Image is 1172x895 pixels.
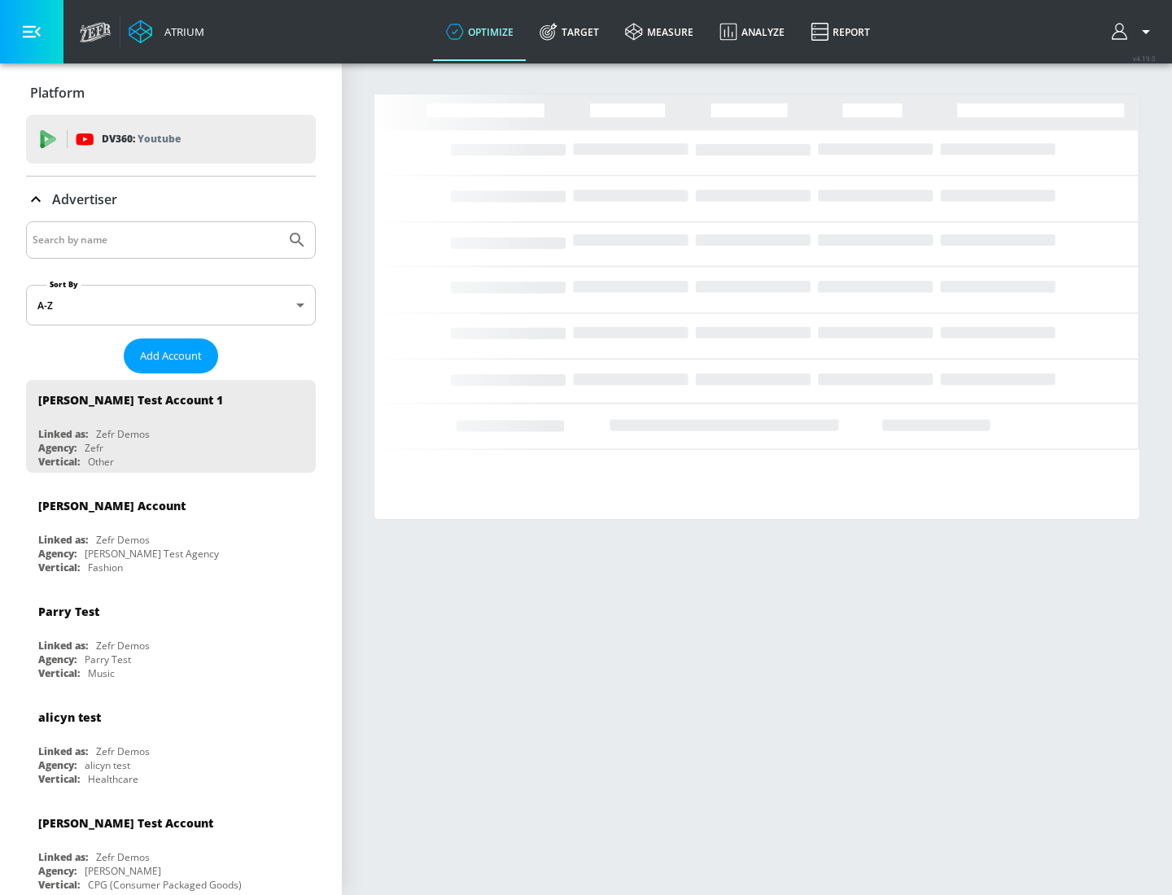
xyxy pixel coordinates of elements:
a: Target [527,2,612,61]
a: Atrium [129,20,204,44]
div: A-Z [26,285,316,325]
div: Linked as: [38,639,88,653]
div: [PERSON_NAME] Test Account [38,815,213,831]
div: Zefr [85,441,103,455]
div: Linked as: [38,427,88,441]
div: Vertical: [38,878,80,892]
p: DV360: [102,130,181,148]
a: optimize [433,2,527,61]
button: Add Account [124,338,218,373]
div: Linked as: [38,744,88,758]
a: Analyze [706,2,798,61]
p: Platform [30,84,85,102]
div: [PERSON_NAME] AccountLinked as:Zefr DemosAgency:[PERSON_NAME] Test AgencyVertical:Fashion [26,486,316,578]
div: Music [88,666,115,680]
div: alicyn test [85,758,130,772]
div: Atrium [158,24,204,39]
div: alicyn testLinked as:Zefr DemosAgency:alicyn testVertical:Healthcare [26,697,316,790]
div: [PERSON_NAME] Account [38,498,186,513]
div: Agency: [38,547,77,561]
div: Parry TestLinked as:Zefr DemosAgency:Parry TestVertical:Music [26,592,316,684]
div: Linked as: [38,850,88,864]
div: Platform [26,70,316,116]
div: [PERSON_NAME] Test Account 1Linked as:Zefr DemosAgency:ZefrVertical:Other [26,380,316,473]
div: Agency: [38,441,77,455]
div: Parry Test [38,604,99,619]
div: Advertiser [26,177,316,222]
div: Fashion [88,561,123,574]
div: Zefr Demos [96,850,150,864]
div: Healthcare [88,772,138,786]
div: Vertical: [38,455,80,469]
div: Zefr Demos [96,533,150,547]
div: Linked as: [38,533,88,547]
a: Report [798,2,883,61]
span: v 4.19.0 [1133,54,1156,63]
p: Advertiser [52,190,117,208]
div: [PERSON_NAME] Test Account 1 [38,392,223,408]
div: Vertical: [38,561,80,574]
div: Agency: [38,758,77,772]
div: Zefr Demos [96,744,150,758]
div: [PERSON_NAME] [85,864,161,878]
div: [PERSON_NAME] Test Agency [85,547,219,561]
p: Youtube [138,130,181,147]
span: Add Account [140,347,202,365]
div: Other [88,455,114,469]
div: CPG (Consumer Packaged Goods) [88,878,242,892]
div: Zefr Demos [96,639,150,653]
div: Parry Test [85,653,131,666]
label: Sort By [46,279,81,290]
a: measure [612,2,706,61]
input: Search by name [33,229,279,251]
div: alicyn test [38,709,101,725]
div: Vertical: [38,666,80,680]
div: Agency: [38,864,77,878]
div: DV360: Youtube [26,115,316,164]
div: Agency: [38,653,77,666]
div: Vertical: [38,772,80,786]
div: Zefr Demos [96,427,150,441]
